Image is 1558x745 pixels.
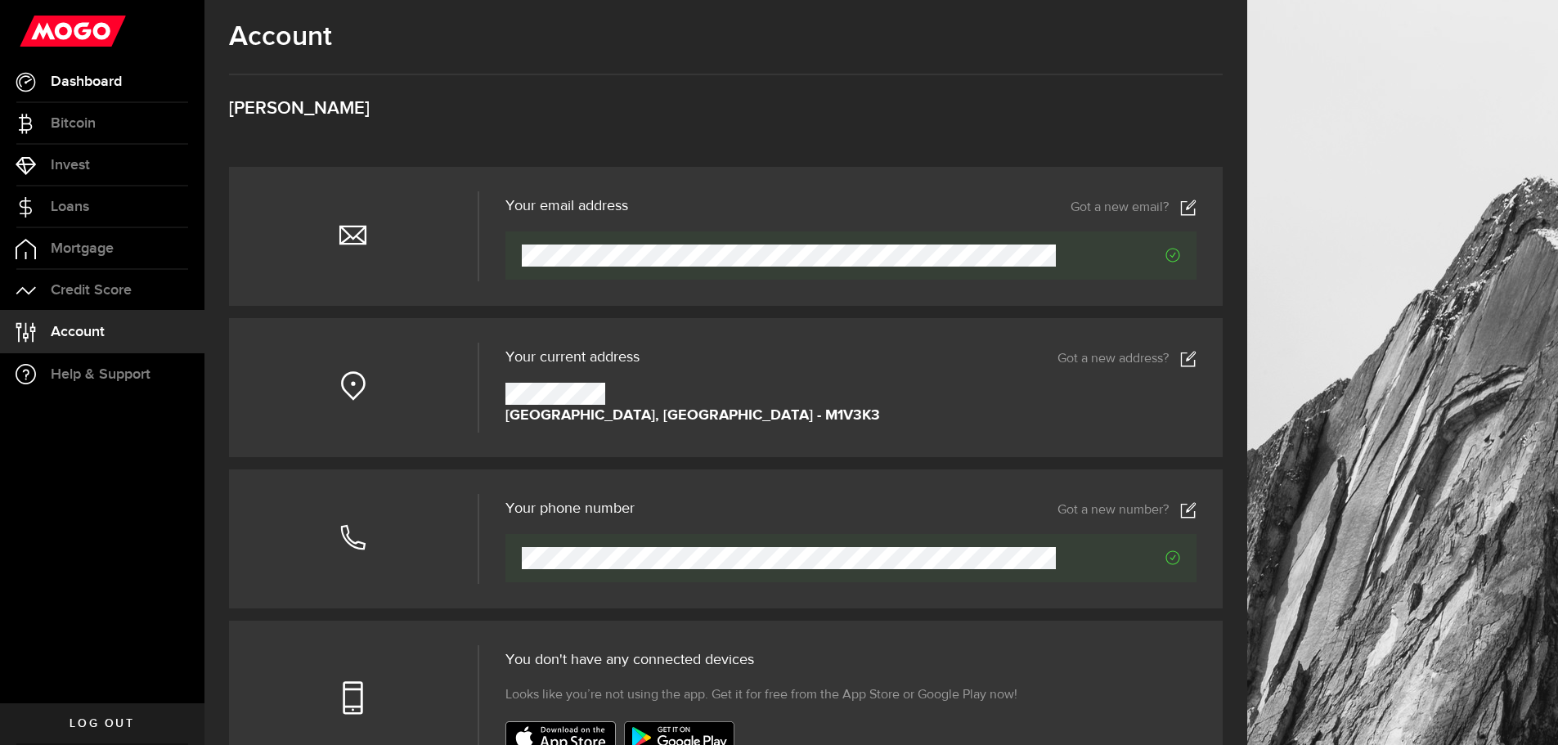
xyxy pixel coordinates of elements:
[1057,351,1197,367] a: Got a new address?
[51,200,89,214] span: Loans
[1057,502,1197,518] a: Got a new number?
[1071,200,1197,216] a: Got a new email?
[505,405,880,427] strong: [GEOGRAPHIC_DATA], [GEOGRAPHIC_DATA] - M1V3K3
[1056,248,1180,263] span: Verified
[505,199,628,213] h3: Your email address
[51,74,122,89] span: Dashboard
[505,350,640,365] span: Your current address
[13,7,62,56] button: Open LiveChat chat widget
[505,653,754,667] span: You don't have any connected devices
[51,241,114,256] span: Mortgage
[505,501,635,516] h3: Your phone number
[229,20,1223,53] h1: Account
[51,158,90,173] span: Invest
[51,283,132,298] span: Credit Score
[51,325,105,339] span: Account
[229,100,1223,118] h3: [PERSON_NAME]
[1056,550,1180,565] span: Verified
[51,116,96,131] span: Bitcoin
[70,718,134,729] span: Log out
[505,685,1017,705] span: Looks like you’re not using the app. Get it for free from the App Store or Google Play now!
[51,367,150,382] span: Help & Support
